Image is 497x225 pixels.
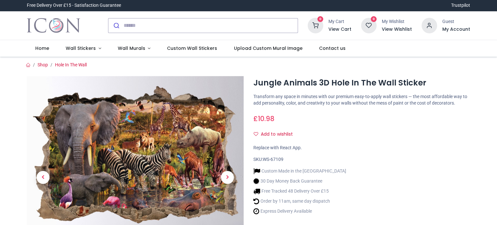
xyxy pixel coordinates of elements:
button: Submit [108,18,124,33]
a: View Cart [328,26,351,33]
span: Home [35,45,49,51]
span: £ [253,114,274,123]
span: Contact us [319,45,346,51]
h1: Jungle Animals 3D Hole In The Wall Sticker [253,77,470,88]
i: Add to wishlist [254,132,258,136]
a: 0 [361,22,377,28]
span: Previous [37,171,50,184]
div: Guest [442,18,470,25]
a: Shop [38,62,48,67]
div: My Wishlist [382,18,412,25]
a: Logo of Icon Wall Stickers [27,17,80,35]
p: Transform any space in minutes with our premium easy-to-apply wall stickers — the most affordable... [253,94,470,106]
div: My Cart [328,18,351,25]
span: Wall Murals [118,45,145,51]
sup: 0 [371,16,377,22]
li: Custom Made in the [GEOGRAPHIC_DATA] [253,168,346,174]
li: Free Tracked 48 Delivery Over £15 [253,188,346,195]
span: Next [221,171,234,184]
a: Wall Murals [109,40,159,57]
div: Replace with React App. [253,145,470,151]
li: Order by 11am, same day dispatch [253,198,346,205]
sup: 0 [317,16,324,22]
img: Icon Wall Stickers [27,17,80,35]
a: Wall Stickers [57,40,109,57]
div: SKU: [253,156,470,163]
li: Express Delivery Available [253,208,346,215]
button: Add to wishlistAdd to wishlist [253,129,298,140]
a: View Wishlist [382,26,412,33]
span: 10.98 [258,114,274,123]
a: Trustpilot [451,2,470,9]
a: My Account [442,26,470,33]
div: Free Delivery Over £15 - Satisfaction Guarantee [27,2,121,9]
span: Wall Stickers [66,45,96,51]
span: WS-67109 [263,157,283,162]
span: Upload Custom Mural Image [234,45,303,51]
span: Custom Wall Stickers [167,45,217,51]
li: 30 Day Money Back Guarantee [253,178,346,185]
a: Hole In The Wall [55,62,87,67]
a: 0 [308,22,323,28]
